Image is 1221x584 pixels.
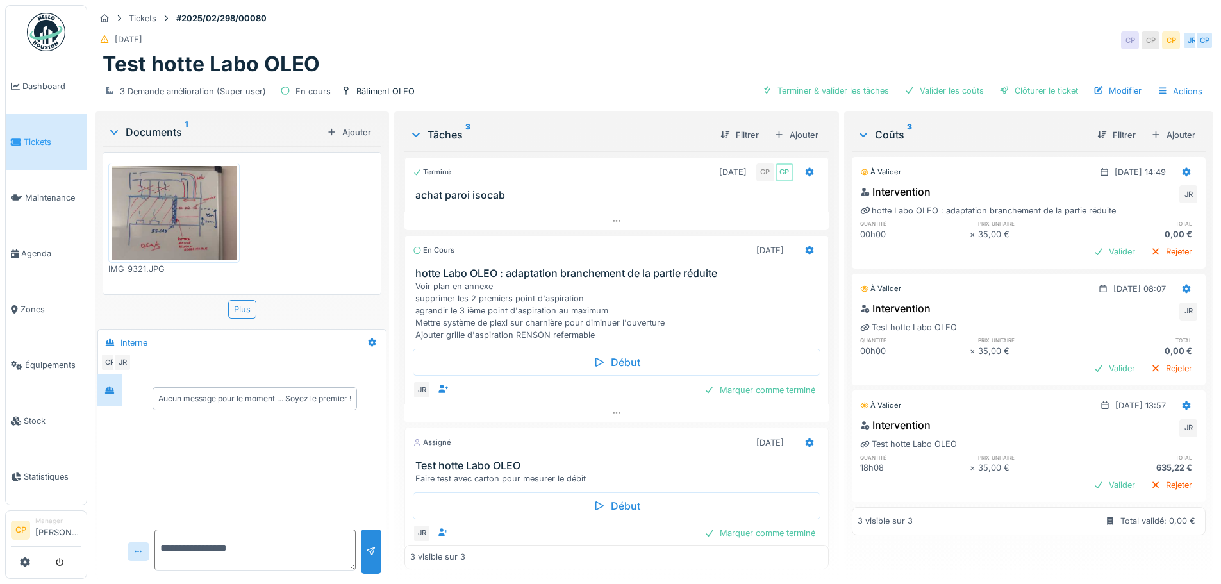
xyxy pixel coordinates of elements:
[978,219,1088,228] h6: prix unitaire
[860,228,970,240] div: 00h00
[756,437,784,449] div: [DATE]
[970,345,978,357] div: ×
[465,127,470,142] sup: 3
[860,219,970,228] h6: quantité
[1088,476,1140,494] div: Valider
[1142,31,1159,49] div: CP
[35,516,81,526] div: Manager
[1092,126,1141,144] div: Filtrer
[1113,283,1166,295] div: [DATE] 08:07
[719,166,747,178] div: [DATE]
[860,167,901,178] div: À valider
[112,166,237,260] img: ykf3uwppqi3yst3pdod6t674u4l1
[1195,31,1213,49] div: CP
[158,393,351,405] div: Aucun message pour le moment … Soyez le premier !
[1179,419,1197,437] div: JR
[860,453,970,462] h6: quantité
[108,263,240,275] div: IMG_9321.JPG
[857,127,1087,142] div: Coûts
[776,163,793,181] div: CP
[103,52,320,76] h1: Test hotte Labo OLEO
[1162,31,1180,49] div: CP
[860,336,970,344] h6: quantité
[699,524,820,542] div: Marquer comme terminé
[6,449,87,505] a: Statistiques
[171,12,272,24] strong: #2025/02/298/00080
[1088,219,1197,228] h6: total
[6,281,87,337] a: Zones
[413,381,431,399] div: JR
[1145,243,1197,260] div: Rejeter
[410,551,465,563] div: 3 visible sur 3
[129,12,156,24] div: Tickets
[860,283,901,294] div: À valider
[120,85,266,97] div: 3 Demande amélioration (Super user)
[413,167,451,178] div: Terminé
[860,184,931,199] div: Intervention
[6,337,87,393] a: Équipements
[1088,228,1197,240] div: 0,00 €
[113,353,131,371] div: JR
[6,393,87,449] a: Stock
[413,349,820,376] div: Début
[21,247,81,260] span: Agenda
[25,359,81,371] span: Équipements
[978,228,1088,240] div: 35,00 €
[756,163,774,181] div: CP
[35,516,81,544] li: [PERSON_NAME]
[6,114,87,170] a: Tickets
[21,303,81,315] span: Zones
[1115,399,1166,412] div: [DATE] 13:57
[860,400,901,411] div: À valider
[24,136,81,148] span: Tickets
[185,124,188,140] sup: 1
[108,124,322,140] div: Documents
[1088,82,1147,99] div: Modifier
[120,337,147,349] div: Interne
[22,80,81,92] span: Dashboard
[415,189,822,201] h3: achat paroi isocab
[1088,453,1197,462] h6: total
[1145,476,1197,494] div: Rejeter
[1115,166,1166,178] div: [DATE] 14:49
[860,438,957,450] div: Test hotte Labo OLEO
[970,462,978,474] div: ×
[11,516,81,547] a: CP Manager[PERSON_NAME]
[1088,360,1140,377] div: Valider
[978,345,1088,357] div: 35,00 €
[858,515,913,527] div: 3 visible sur 3
[860,417,931,433] div: Intervention
[970,228,978,240] div: ×
[978,453,1088,462] h6: prix unitaire
[415,460,822,472] h3: Test hotte Labo OLEO
[699,381,820,399] div: Marquer comme terminé
[1088,462,1197,474] div: 635,22 €
[415,280,822,342] div: Voir plan en annexe supprimer les 2 premiers point d'aspiration agrandir le 3 ième point d'aspira...
[25,192,81,204] span: Maintenance
[860,462,970,474] div: 18h08
[757,82,894,99] div: Terminer & valider les tâches
[24,415,81,427] span: Stock
[322,124,376,141] div: Ajouter
[1152,82,1208,101] div: Actions
[413,437,451,448] div: Assigné
[1088,243,1140,260] div: Valider
[413,245,454,256] div: En cours
[899,82,989,99] div: Valider les coûts
[6,58,87,114] a: Dashboard
[978,336,1088,344] h6: prix unitaire
[413,492,820,519] div: Début
[994,82,1083,99] div: Clôturer le ticket
[1183,31,1200,49] div: JR
[1146,126,1200,144] div: Ajouter
[907,127,912,142] sup: 3
[860,321,957,333] div: Test hotte Labo OLEO
[1179,185,1197,203] div: JR
[415,472,822,485] div: Faire test avec carton pour mesurer le débit
[115,33,142,46] div: [DATE]
[6,170,87,226] a: Maintenance
[415,267,822,279] h3: hotte Labo OLEO : adaptation branchement de la partie réduite
[1120,515,1195,527] div: Total validé: 0,00 €
[1088,336,1197,344] h6: total
[1088,345,1197,357] div: 0,00 €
